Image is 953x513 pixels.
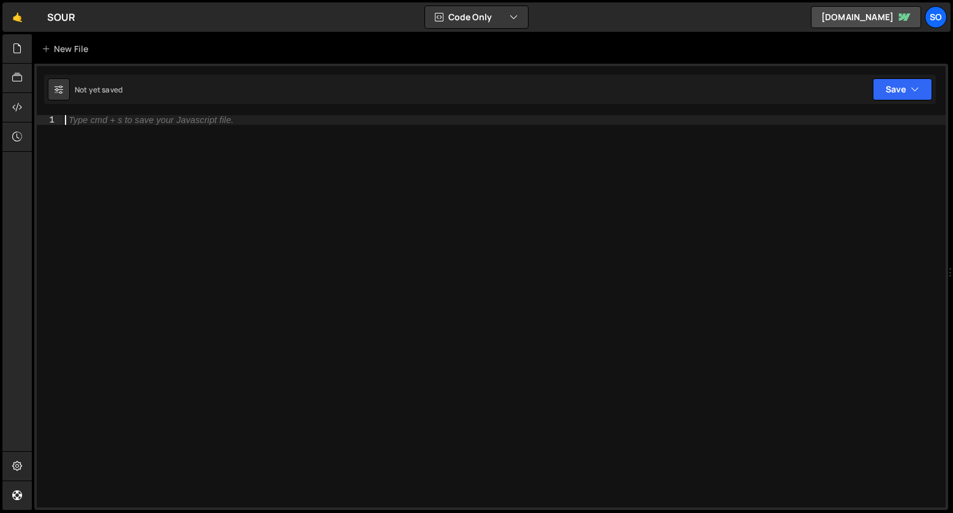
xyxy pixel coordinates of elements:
[37,115,62,125] div: 1
[47,10,76,24] div: SOUR
[811,6,921,28] a: [DOMAIN_NAME]
[42,43,93,55] div: New File
[873,78,932,100] button: Save
[69,116,233,124] div: Type cmd + s to save your Javascript file.
[425,6,528,28] button: Code Only
[2,2,32,32] a: 🤙
[925,6,947,28] a: SO
[75,84,122,95] div: Not yet saved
